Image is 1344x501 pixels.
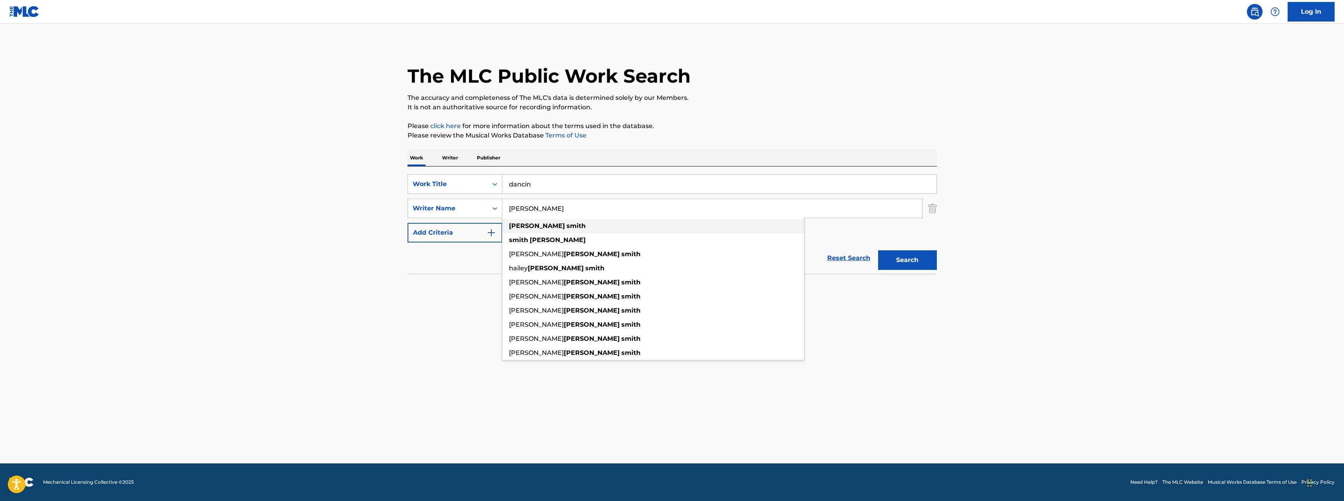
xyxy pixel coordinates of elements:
[1301,479,1335,486] a: Privacy Policy
[430,122,461,130] a: click here
[413,179,483,189] div: Work Title
[564,335,620,342] strong: [PERSON_NAME]
[1288,2,1335,22] a: Log In
[1267,4,1283,20] div: Help
[408,103,937,112] p: It is not an authoritative source for recording information.
[440,150,460,166] p: Writer
[509,250,564,258] span: [PERSON_NAME]
[408,223,502,242] button: Add Criteria
[413,204,483,213] div: Writer Name
[621,349,640,356] strong: smith
[585,264,604,272] strong: smith
[566,222,586,230] strong: smith
[928,199,937,218] img: Delete Criterion
[621,335,640,342] strong: smith
[544,132,586,139] a: Terms of Use
[621,250,640,258] strong: smith
[823,250,874,267] a: Reset Search
[9,477,34,487] img: logo
[1130,479,1158,486] a: Need Help?
[1247,4,1263,20] a: Public Search
[1162,479,1203,486] a: The MLC Website
[474,150,503,166] p: Publisher
[1270,7,1280,16] img: help
[509,236,528,244] strong: smith
[408,150,426,166] p: Work
[408,93,937,103] p: The accuracy and completeness of The MLC's data is determined solely by our Members.
[9,6,40,17] img: MLC Logo
[621,321,640,328] strong: smith
[509,349,564,356] span: [PERSON_NAME]
[621,307,640,314] strong: smith
[564,349,620,356] strong: [PERSON_NAME]
[1208,479,1297,486] a: Musical Works Database Terms of Use
[878,250,937,270] button: Search
[1250,7,1259,16] img: search
[43,479,134,486] span: Mechanical Licensing Collective © 2025
[509,321,564,328] span: [PERSON_NAME]
[408,131,937,140] p: Please review the Musical Works Database
[509,279,564,286] span: [PERSON_NAME]
[564,307,620,314] strong: [PERSON_NAME]
[408,64,691,88] h1: The MLC Public Work Search
[564,250,620,258] strong: [PERSON_NAME]
[621,293,640,300] strong: smith
[408,121,937,131] p: Please for more information about the terms used in the database.
[509,335,564,342] span: [PERSON_NAME]
[509,307,564,314] span: [PERSON_NAME]
[564,321,620,328] strong: [PERSON_NAME]
[487,228,496,237] img: 9d2ae6d4665cec9f34b9.svg
[509,264,528,272] span: hailey
[528,264,584,272] strong: [PERSON_NAME]
[509,222,565,230] strong: [PERSON_NAME]
[564,279,620,286] strong: [PERSON_NAME]
[1305,463,1344,501] iframe: Chat Widget
[1307,471,1312,495] div: Drag
[564,293,620,300] strong: [PERSON_NAME]
[530,236,586,244] strong: [PERSON_NAME]
[408,174,937,274] form: Search Form
[621,279,640,286] strong: smith
[509,293,564,300] span: [PERSON_NAME]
